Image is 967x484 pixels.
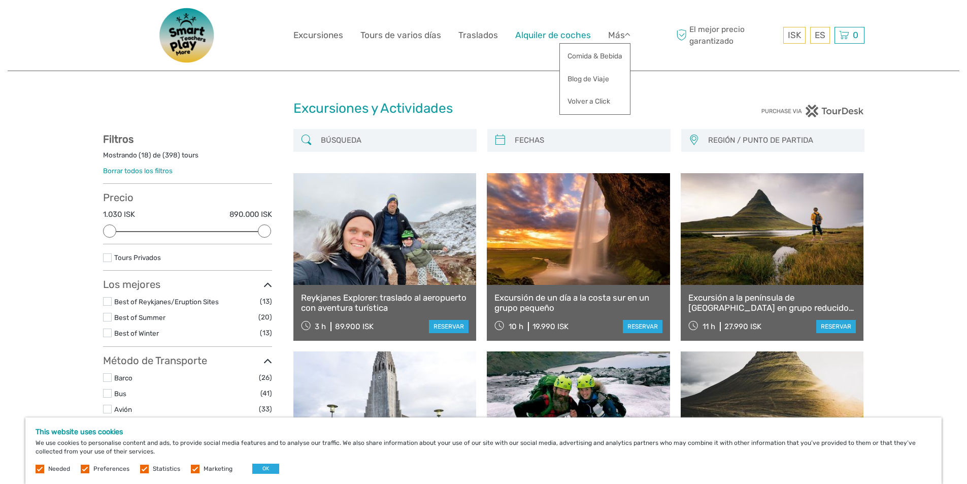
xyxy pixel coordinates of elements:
[204,465,232,473] label: Marketing
[761,105,864,117] img: PurchaseViaTourDesk.png
[810,27,830,44] div: ES
[560,91,630,111] a: Volver a Click
[724,322,761,331] div: 27.990 ISK
[25,417,942,484] div: We use cookies to personalise content and ads, to provide social media features and to analyse ou...
[515,28,591,43] a: Alquiler de coches
[317,132,472,149] input: BÚSQUEDA
[103,354,272,367] h3: Método de Transporte
[103,150,272,166] div: Mostrando ( ) de ( ) tours
[165,150,178,160] label: 398
[511,132,665,149] input: FECHAS
[509,322,523,331] span: 10 h
[704,132,859,149] button: REGIÓN / PUNTO DE PARTIDA
[608,28,630,43] a: Más
[260,296,272,307] span: (13)
[851,30,860,40] span: 0
[703,322,715,331] span: 11 h
[560,69,630,89] a: Blog de Viaje
[532,322,569,331] div: 19.990 ISK
[114,374,132,382] a: Barco
[147,8,228,63] img: 3577-08614e58-788b-417f-8607-12aa916466bf_logo_big.png
[258,311,272,323] span: (20)
[816,320,856,333] a: reservar
[48,465,70,473] label: Needed
[560,46,630,66] a: Comida & Bebida
[360,28,441,43] a: Tours de varios días
[114,405,132,413] a: Avión
[141,150,149,160] label: 18
[458,28,498,43] a: Traslados
[103,167,173,175] a: Borrar todos los filtros
[153,465,180,473] label: Statistics
[14,18,115,26] p: We're away right now. Please check back later!
[674,24,781,46] span: El mejor precio garantizado
[114,390,126,398] a: Bus
[114,313,165,321] a: Best of Summer
[429,320,469,333] a: reservar
[114,298,219,306] a: Best of Reykjanes/Eruption Sites
[688,293,856,313] a: Excursión a la península de [GEOGRAPHIC_DATA] en grupo reducido con comida casera incluida
[259,372,272,383] span: (26)
[293,101,674,117] h1: Excursiones y Actividades
[36,428,931,436] h5: This website uses cookies
[788,30,801,40] span: ISK
[259,403,272,415] span: (33)
[103,278,272,291] h3: Los mejores
[103,133,134,145] strong: Filtros
[229,209,272,220] label: 890.000 ISK
[103,209,135,220] label: 1.030 ISK
[114,253,161,262] a: Tours Privados
[260,388,272,399] span: (41)
[494,293,662,313] a: Excursión de un día a la costa sur en un grupo pequeño
[252,464,279,474] button: OK
[114,329,159,337] a: Best of Winter
[623,320,662,333] a: reservar
[93,465,129,473] label: Preferences
[301,293,469,313] a: Reykjanes Explorer: traslado al aeropuerto con aventura turística
[293,28,343,43] a: Excursiones
[335,322,374,331] div: 89.900 ISK
[260,327,272,339] span: (13)
[117,16,129,28] button: Open LiveChat chat widget
[315,322,326,331] span: 3 h
[103,191,272,204] h3: Precio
